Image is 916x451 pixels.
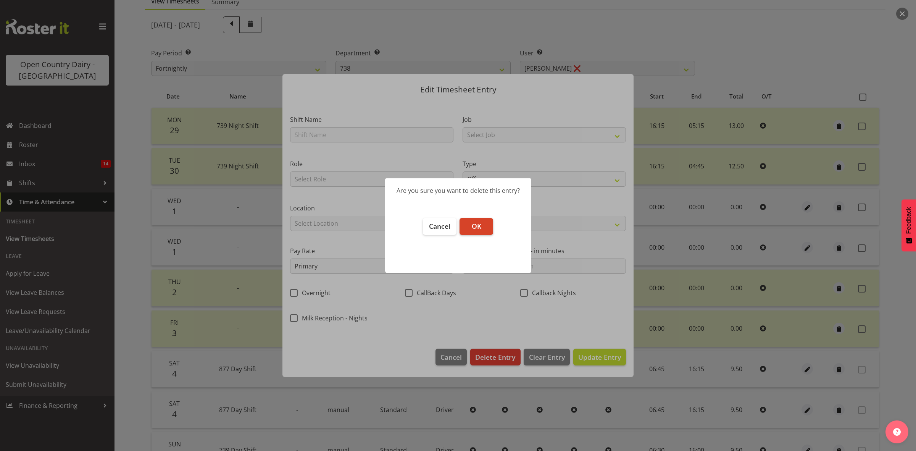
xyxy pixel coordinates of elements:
[472,221,481,231] span: OK
[460,218,493,235] button: OK
[905,207,912,234] span: Feedback
[893,428,901,436] img: help-xxl-2.png
[423,218,456,235] button: Cancel
[397,186,520,195] div: Are you sure you want to delete this entry?
[429,221,450,231] span: Cancel
[901,199,916,251] button: Feedback - Show survey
